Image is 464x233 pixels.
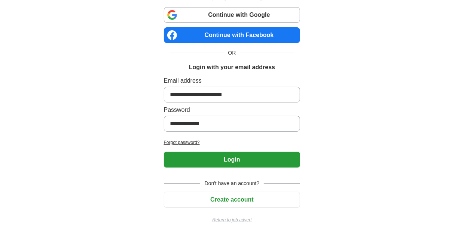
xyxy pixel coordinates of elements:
[164,196,300,203] a: Create account
[164,139,300,146] a: Forgot password?
[164,217,300,223] a: Return to job advert
[164,105,300,114] label: Password
[189,63,275,72] h1: Login with your email address
[164,76,300,85] label: Email address
[164,7,300,23] a: Continue with Google
[164,27,300,43] a: Continue with Facebook
[164,152,300,168] button: Login
[164,192,300,208] button: Create account
[224,49,241,57] span: OR
[200,180,264,187] span: Don't have an account?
